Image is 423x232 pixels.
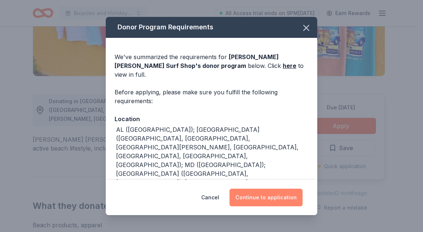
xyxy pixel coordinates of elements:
a: here [283,61,296,70]
div: Before applying, please make sure you fulfill the following requirements: [115,88,308,105]
div: Donor Program Requirements [106,17,317,38]
div: Location [115,114,308,124]
button: Continue to application [229,189,303,206]
button: Cancel [201,189,219,206]
div: AL ([GEOGRAPHIC_DATA]); [GEOGRAPHIC_DATA] ([GEOGRAPHIC_DATA], [GEOGRAPHIC_DATA], [GEOGRAPHIC_DATA... [116,125,308,196]
div: We've summarized the requirements for below. Click to view in full. [115,52,308,79]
